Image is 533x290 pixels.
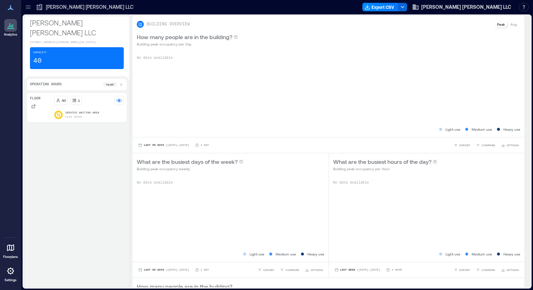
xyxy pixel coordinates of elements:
p: What are the busiest hours of the day? [333,158,431,166]
p: Service Waiting Area [66,111,99,115]
p: [PERSON_NAME] [PERSON_NAME] LLC [46,4,134,11]
p: Light use [250,251,264,257]
p: Flex Space [66,115,82,119]
button: EXPORT [452,142,472,149]
button: [PERSON_NAME] [PERSON_NAME] LLC [410,1,513,13]
span: OPTIONS [507,268,519,272]
p: Operating Hours [30,82,62,87]
p: Floorplans [3,255,18,259]
p: No data available [137,180,324,186]
p: Capacity [33,50,47,55]
p: BUILDING OVERVIEW [147,21,190,27]
p: Medium use [472,127,492,132]
p: Heavy use [503,127,520,132]
button: OPTIONS [500,266,520,273]
button: OPTIONS [304,266,324,273]
span: EXPORT [459,268,470,272]
span: [PERSON_NAME] [PERSON_NAME] LLC [421,4,511,11]
p: Heavy use [503,251,520,257]
p: 40 [33,56,42,66]
p: 1 [78,98,80,103]
p: Light use [446,251,460,257]
p: 1 Hour [392,268,402,272]
p: Floor [30,96,41,101]
p: 1 Day [201,268,209,272]
p: 40 [62,98,66,103]
button: Export CSV [362,3,398,11]
button: COMPARE [278,266,301,273]
span: OPTIONS [311,268,323,272]
p: No data available [137,55,520,61]
button: OPTIONS [500,142,520,149]
span: COMPARE [286,268,299,272]
p: 1 Day [201,143,209,147]
p: Medium use [276,251,296,257]
button: COMPARE [474,142,497,149]
button: Last 90 Days |[DATE]-[DATE] [137,142,191,149]
p: No data available [333,180,521,186]
p: Building peak occupancy weekly [137,166,243,172]
span: EXPORT [263,268,274,272]
button: Last 90 Days |[DATE]-[DATE] [137,266,191,273]
p: [STREET_ADDRESS][PERSON_NAME][US_STATE] [30,40,124,44]
p: Building peak occupancy per Day [137,41,238,47]
button: EXPORT [256,266,276,273]
button: COMPARE [474,266,497,273]
a: Settings [2,263,19,284]
p: Light use [446,127,460,132]
span: COMPARE [482,143,495,147]
a: Analytics [2,17,19,39]
p: How many people are in the building? [137,33,232,41]
p: [PERSON_NAME] [PERSON_NAME] LLC [30,18,124,37]
p: Medium use [472,251,492,257]
p: What are the busiest days of the week? [137,158,238,166]
p: Avg [510,21,517,27]
p: Heavy use [307,251,324,257]
p: Building peak occupancy per Hour [333,166,437,172]
button: Last Week |[DATE]-[DATE] [333,266,382,273]
p: 7a - 6p [106,82,114,87]
span: COMPARE [482,268,495,272]
p: Peak [497,21,505,27]
span: OPTIONS [507,143,519,147]
span: EXPORT [459,143,470,147]
button: EXPORT [452,266,472,273]
p: Analytics [4,32,17,37]
p: Settings [5,278,17,282]
a: Floorplans [1,239,20,261]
